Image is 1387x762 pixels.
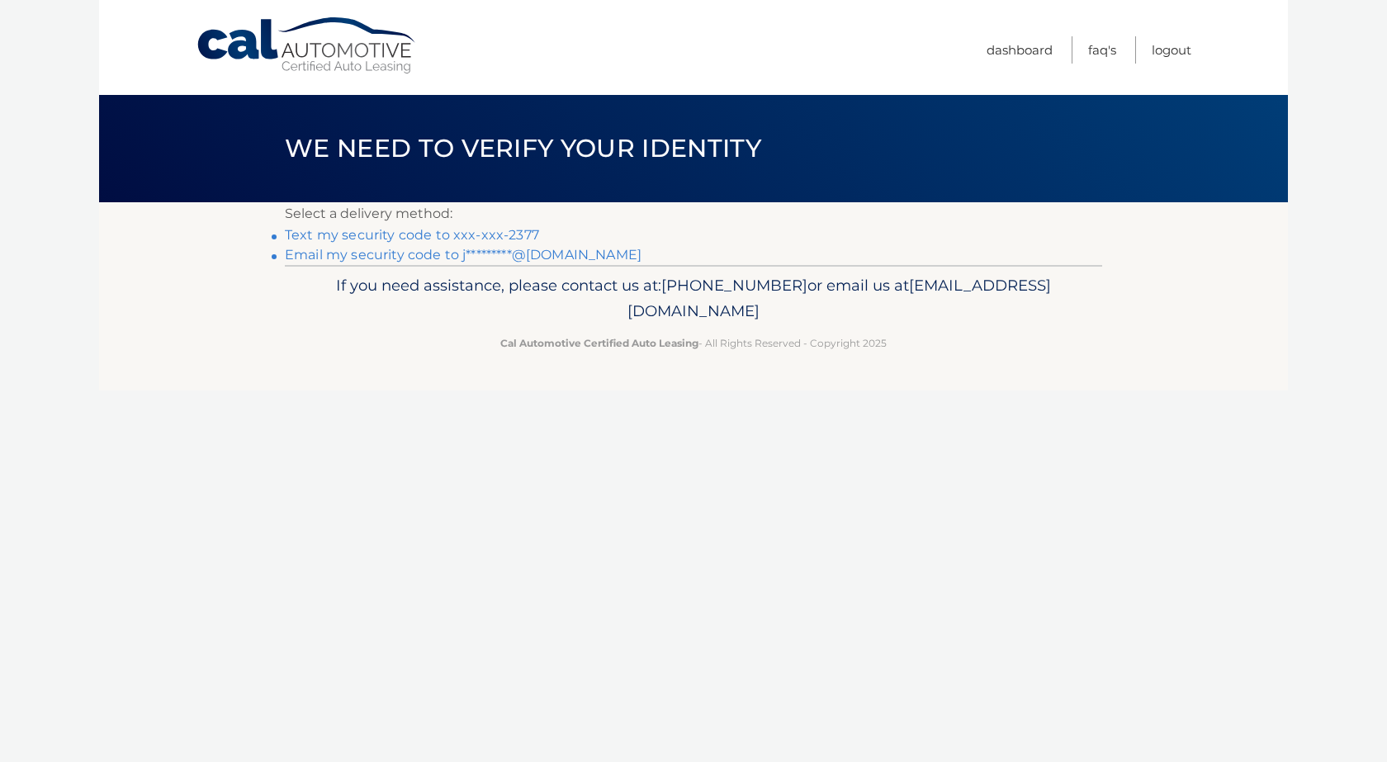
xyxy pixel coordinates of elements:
a: FAQ's [1088,36,1116,64]
a: Logout [1152,36,1191,64]
p: If you need assistance, please contact us at: or email us at [296,272,1091,325]
span: We need to verify your identity [285,133,761,163]
a: Dashboard [987,36,1053,64]
p: Select a delivery method: [285,202,1102,225]
strong: Cal Automotive Certified Auto Leasing [500,337,698,349]
a: Text my security code to xxx-xxx-2377 [285,227,539,243]
p: - All Rights Reserved - Copyright 2025 [296,334,1091,352]
a: Cal Automotive [196,17,419,75]
span: [PHONE_NUMBER] [661,276,807,295]
a: Email my security code to j*********@[DOMAIN_NAME] [285,247,641,263]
